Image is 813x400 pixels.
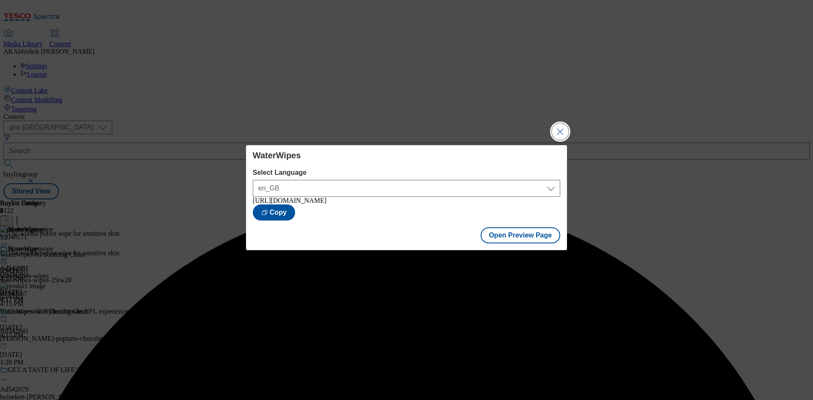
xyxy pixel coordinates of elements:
button: Copy [253,204,295,221]
button: Close Modal [552,123,569,140]
div: Modal [246,145,567,250]
h4: WaterWipes [253,150,560,160]
div: [URL][DOMAIN_NAME] [253,197,560,204]
label: Select Language [253,169,560,177]
button: Open Preview Page [481,227,561,243]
